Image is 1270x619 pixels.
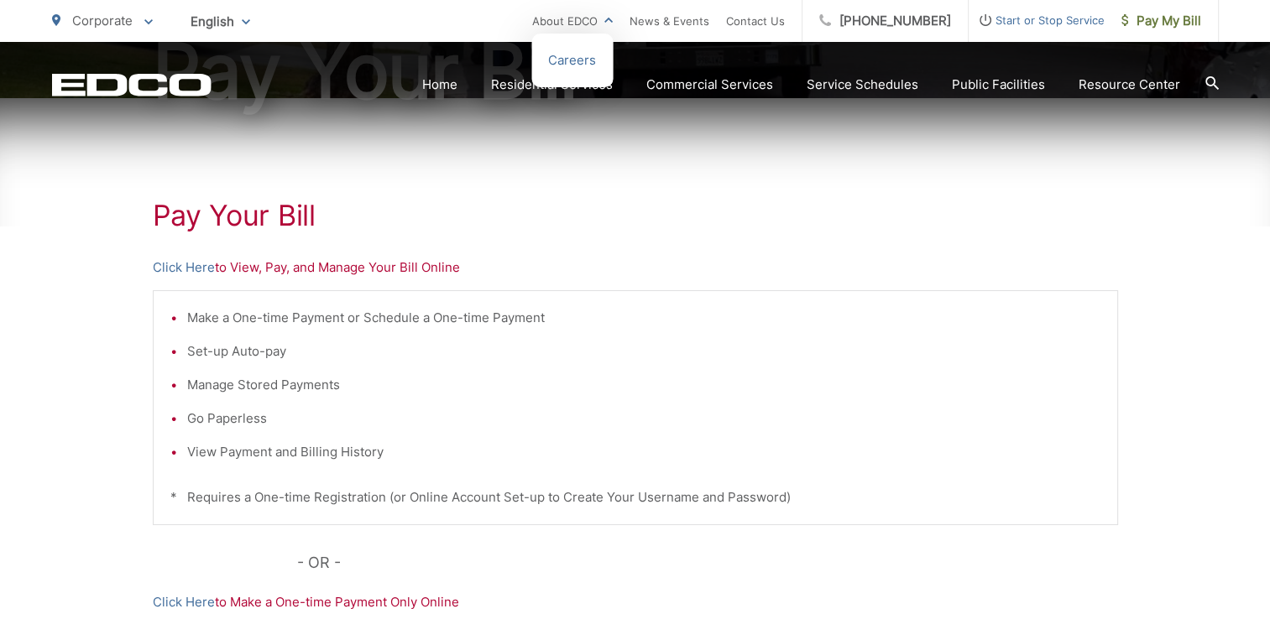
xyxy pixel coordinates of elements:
a: Public Facilities [952,75,1045,95]
li: Set-up Auto-pay [187,341,1100,362]
a: Home [422,75,457,95]
span: Pay My Bill [1121,11,1201,31]
p: to View, Pay, and Manage Your Bill Online [153,257,1118,278]
p: - OR - [297,550,1118,575]
li: View Payment and Billing History [187,442,1100,462]
a: News & Events [630,11,709,31]
li: Make a One-time Payment or Schedule a One-time Payment [187,308,1100,328]
a: Contact Us [726,11,785,31]
p: to Make a One-time Payment Only Online [153,592,1118,612]
li: Go Paperless [187,408,1100,429]
h1: Pay Your Bill [153,199,1118,232]
span: Corporate [72,13,133,29]
a: Service Schedules [807,75,918,95]
span: English [178,7,263,36]
p: * Requires a One-time Registration (or Online Account Set-up to Create Your Username and Password) [170,487,1100,507]
a: EDCD logo. Return to the homepage. [52,73,212,96]
a: About EDCO [532,11,613,31]
a: Resource Center [1079,75,1180,95]
a: Careers [548,50,596,70]
a: Click Here [153,592,215,612]
li: Manage Stored Payments [187,375,1100,395]
a: Residential Services [491,75,613,95]
a: Click Here [153,257,215,278]
a: Commercial Services [646,75,773,95]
